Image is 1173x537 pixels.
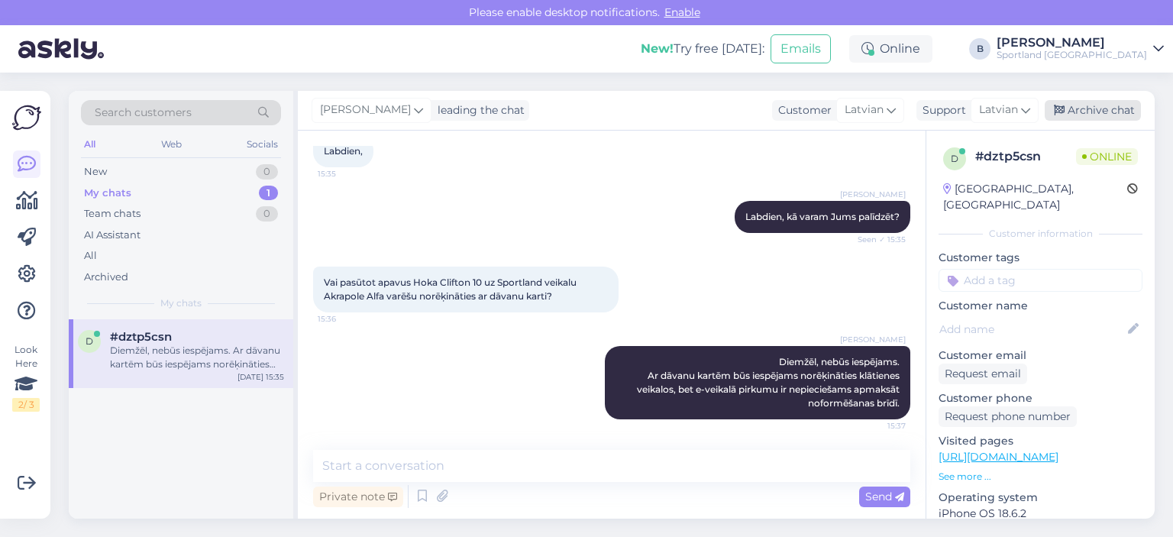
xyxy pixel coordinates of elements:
div: Archive chat [1045,100,1141,121]
span: [PERSON_NAME] [840,189,906,200]
span: Vai pasūtot apavus Hoka Clifton 10 uz Sportland veikalu Akrapole Alfa varēšu norēķināties ar dāva... [324,277,579,302]
p: Customer tags [939,250,1142,266]
div: Support [916,102,966,118]
div: Diemžēl, nebūs iespējams. Ar dāvanu kartēm būs iespējams norēķināties klātienes veikalos, bet e-v... [110,344,284,371]
div: All [81,134,99,154]
span: Search customers [95,105,192,121]
div: # dztp5csn [975,147,1076,166]
div: [GEOGRAPHIC_DATA], [GEOGRAPHIC_DATA] [943,181,1127,213]
span: Enable [660,5,705,19]
span: 15:37 [848,420,906,432]
div: Online [849,35,932,63]
span: #dztp5csn [110,330,172,344]
div: B [969,38,990,60]
button: Emails [771,34,831,63]
div: [PERSON_NAME] [997,37,1147,49]
p: Operating system [939,490,1142,506]
input: Add a tag [939,269,1142,292]
b: New! [641,41,674,56]
span: Labdien, kā varam Jums palīdzēt? [745,211,900,222]
div: 0 [256,164,278,180]
span: [PERSON_NAME] [840,334,906,345]
div: New [84,164,107,180]
span: Online [1076,148,1138,165]
span: Labdien, [324,145,363,157]
div: Archived [84,270,128,285]
a: [URL][DOMAIN_NAME] [939,450,1058,464]
span: [PERSON_NAME] [320,102,411,118]
div: Socials [244,134,281,154]
a: [PERSON_NAME]Sportland [GEOGRAPHIC_DATA] [997,37,1164,61]
span: Latvian [979,102,1018,118]
p: iPhone OS 18.6.2 [939,506,1142,522]
span: My chats [160,296,202,310]
div: AI Assistant [84,228,141,243]
div: 1 [259,186,278,201]
span: d [86,335,93,347]
div: Request phone number [939,406,1077,427]
img: Askly Logo [12,103,41,132]
span: Latvian [845,102,884,118]
div: Try free [DATE]: [641,40,764,58]
div: All [84,248,97,264]
div: Customer [772,102,832,118]
div: Customer information [939,227,1142,241]
p: Customer phone [939,390,1142,406]
span: Send [865,490,904,503]
div: 2 / 3 [12,398,40,412]
p: Customer email [939,348,1142,364]
p: Customer name [939,298,1142,314]
div: 0 [256,206,278,222]
div: leading the chat [431,102,525,118]
div: My chats [84,186,131,201]
p: Visited pages [939,433,1142,449]
div: Look Here [12,343,40,412]
div: Private note [313,487,403,507]
span: 15:36 [318,313,375,325]
div: Web [158,134,185,154]
div: Request email [939,364,1027,384]
span: d [951,153,958,164]
div: Sportland [GEOGRAPHIC_DATA] [997,49,1147,61]
input: Add name [939,321,1125,338]
span: Seen ✓ 15:35 [848,234,906,245]
span: 15:35 [318,168,375,180]
p: See more ... [939,470,1142,484]
div: Team chats [84,206,141,222]
div: [DATE] 15:35 [238,371,284,383]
